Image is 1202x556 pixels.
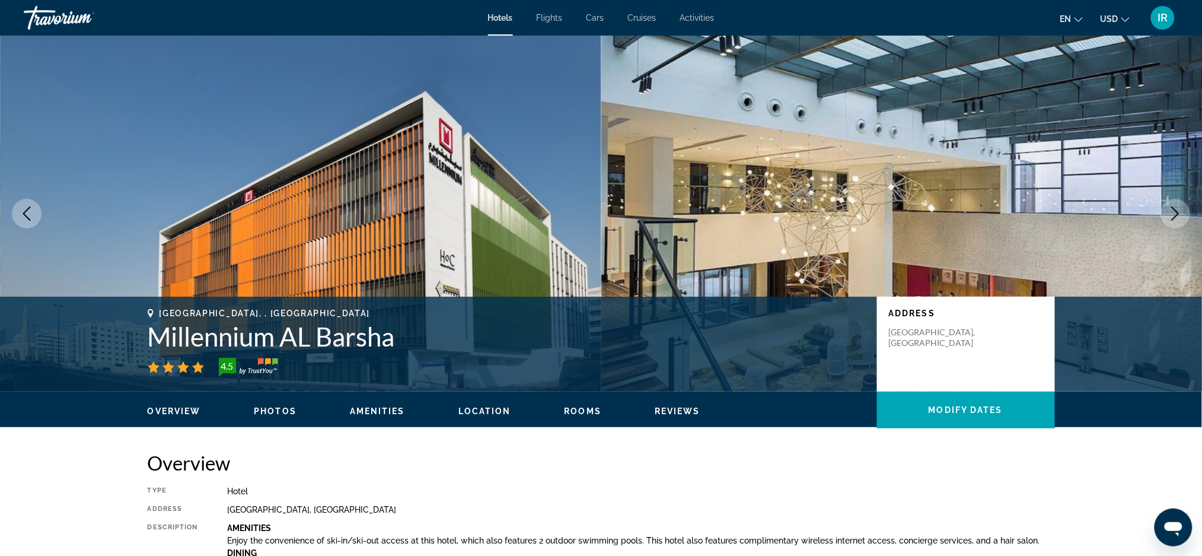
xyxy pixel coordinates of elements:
[1155,509,1193,547] iframe: Button to launch messaging window
[628,13,656,23] a: Cruises
[889,327,984,348] p: [GEOGRAPHIC_DATA], [GEOGRAPHIC_DATA]
[228,487,1055,496] div: Hotel
[488,13,513,23] a: Hotels
[148,451,1055,475] h2: Overview
[537,13,563,23] a: Flights
[1158,12,1168,24] span: IR
[929,405,1003,415] span: Modify Dates
[160,309,371,318] span: [GEOGRAPHIC_DATA], , [GEOGRAPHIC_DATA]
[889,309,1043,318] p: Address
[1101,14,1118,24] span: USD
[148,505,198,514] div: Address
[655,406,700,417] button: Reviews
[228,523,272,533] b: Amenities
[1060,14,1072,24] span: en
[148,321,865,352] h1: Millennium AL Barsha
[215,359,239,373] div: 4.5
[1147,5,1178,30] button: User Menu
[24,2,142,33] a: Travorium
[148,487,198,496] div: Type
[228,536,1055,545] p: Enjoy the convenience of ski-in/ski-out access at this hotel, which also features 2 outdoor swimm...
[586,13,604,23] a: Cars
[12,199,42,228] button: Previous image
[1101,10,1130,27] button: Change currency
[219,358,278,377] img: TrustYou guest rating badge
[1160,199,1190,228] button: Next image
[228,505,1055,514] div: [GEOGRAPHIC_DATA], [GEOGRAPHIC_DATA]
[350,406,405,417] button: Amenities
[1060,10,1083,27] button: Change language
[565,406,602,417] button: Rooms
[148,406,201,417] button: Overview
[254,406,296,417] button: Photos
[680,13,715,23] a: Activities
[458,406,511,417] button: Location
[877,392,1055,428] button: Modify Dates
